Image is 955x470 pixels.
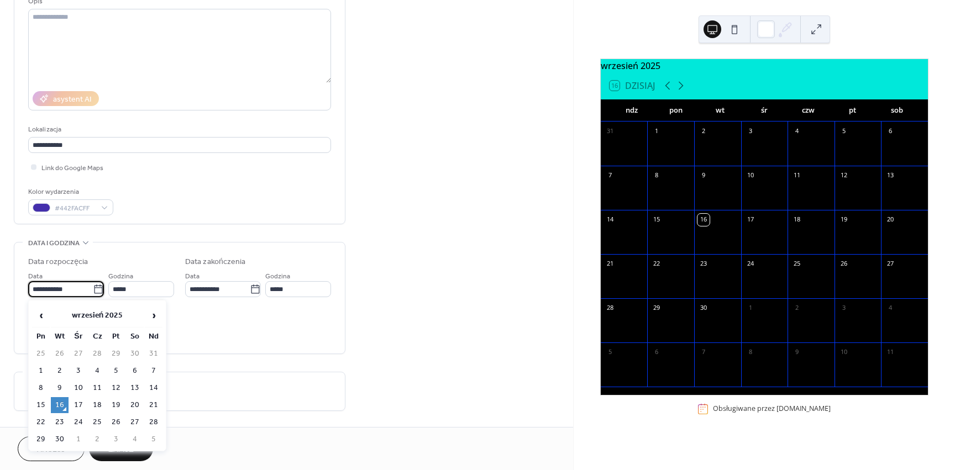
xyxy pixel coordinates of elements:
[884,170,896,182] div: 13
[28,271,43,282] span: Data
[744,258,757,270] div: 24
[107,431,125,447] td: 3
[32,397,50,413] td: 15
[654,99,698,122] div: pon
[791,346,803,358] div: 9
[145,363,162,379] td: 7
[28,186,111,198] div: Kolor wydarzenia
[126,397,144,413] td: 20
[70,380,87,396] td: 10
[51,431,69,447] td: 30
[28,256,88,268] div: Data rozpoczęcia
[610,99,654,122] div: ndz
[32,346,50,362] td: 25
[126,431,144,447] td: 4
[145,414,162,430] td: 28
[650,214,663,226] div: 15
[838,214,850,226] div: 19
[791,302,803,314] div: 2
[604,258,616,270] div: 21
[107,380,125,396] td: 12
[791,170,803,182] div: 11
[650,258,663,270] div: 22
[145,346,162,362] td: 31
[838,170,850,182] div: 12
[18,436,85,461] button: Anuluj
[145,329,162,345] th: Nd
[791,258,803,270] div: 25
[70,329,87,345] th: Śr
[88,397,106,413] td: 18
[28,237,80,249] span: Data i godzina
[791,125,803,138] div: 4
[650,125,663,138] div: 1
[88,346,106,362] td: 28
[88,363,106,379] td: 4
[884,214,896,226] div: 20
[884,346,896,358] div: 11
[51,397,69,413] td: 16
[32,380,50,396] td: 8
[37,444,65,456] span: Anuluj
[32,329,50,345] th: Pn
[604,170,616,182] div: 7
[126,329,144,345] th: So
[55,203,96,214] span: #442FACFF
[33,304,49,326] span: ‹
[697,346,710,358] div: 7
[70,431,87,447] td: 1
[697,125,710,138] div: 2
[32,431,50,447] td: 29
[650,346,663,358] div: 6
[145,304,162,326] span: ›
[742,99,786,122] div: śr
[108,444,134,456] span: Zapisz
[107,329,125,345] th: Pt
[51,304,144,328] th: wrzesień 2025
[51,346,69,362] td: 26
[51,414,69,430] td: 23
[88,380,106,396] td: 11
[70,363,87,379] td: 3
[41,162,103,174] span: Link do Google Maps
[70,397,87,413] td: 17
[697,214,710,226] div: 16
[88,329,106,345] th: Cz
[145,397,162,413] td: 21
[744,346,757,358] div: 8
[831,99,875,122] div: pt
[145,380,162,396] td: 14
[126,363,144,379] td: 6
[884,302,896,314] div: 4
[884,258,896,270] div: 27
[744,214,757,226] div: 17
[88,414,106,430] td: 25
[838,258,850,270] div: 26
[70,414,87,430] td: 24
[185,256,245,268] div: Data zakończenia
[107,346,125,362] td: 29
[145,431,162,447] td: 5
[786,99,831,122] div: czw
[107,397,125,413] td: 19
[838,346,850,358] div: 10
[791,214,803,226] div: 18
[650,302,663,314] div: 29
[838,302,850,314] div: 3
[28,124,329,135] div: Lokalizacja
[51,363,69,379] td: 2
[698,99,742,122] div: wt
[838,125,850,138] div: 5
[744,302,757,314] div: 1
[601,59,928,72] div: wrzesień 2025
[604,346,616,358] div: 5
[697,302,710,314] div: 30
[713,404,831,413] div: Obsługiwane przez
[604,302,616,314] div: 28
[107,414,125,430] td: 26
[776,404,831,413] a: [DOMAIN_NAME]
[697,170,710,182] div: 9
[604,125,616,138] div: 31
[265,271,290,282] span: Godzina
